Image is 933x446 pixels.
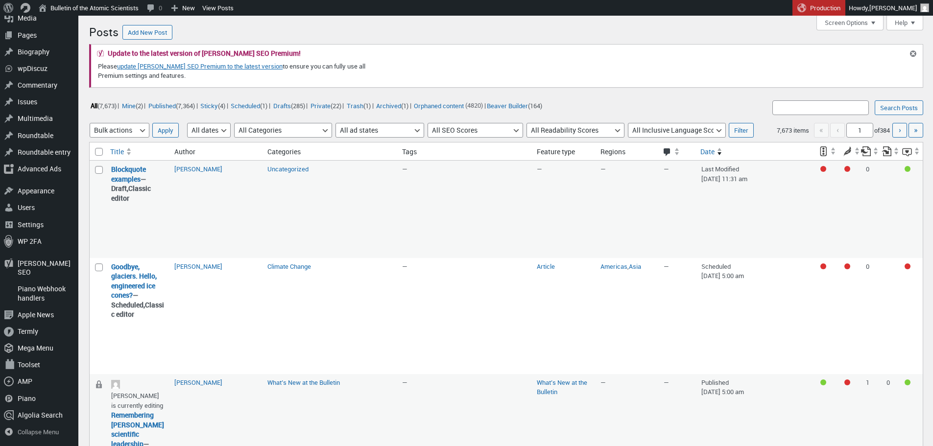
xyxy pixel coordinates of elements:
a: Private(22) [309,100,342,111]
td: 0 [861,161,882,258]
div: Focus keyphrase not set [820,166,826,172]
span: 7,673 items [777,126,809,135]
span: 384 [880,126,890,135]
span: (164) [528,101,542,110]
li: | [309,99,344,112]
p: Please to ensure you can fully use all Premium settings and features. [97,61,393,81]
div: Good [905,166,910,172]
a: Outgoing internal links [861,142,879,160]
span: [PERSON_NAME] is currently editing [111,391,163,410]
li: | [272,99,308,112]
div: Focus keyphrase not set [820,263,826,269]
td: Scheduled [DATE] 5:00 am [696,258,813,374]
span: ‹ [830,123,845,138]
h2: Update to the latest version of [PERSON_NAME] SEO Premium! [108,50,301,57]
span: Title [110,147,124,157]
a: Archived(1) [375,100,410,111]
a: Published(7,364) [147,100,196,111]
a: Americas [600,262,627,271]
td: 0 [861,258,882,374]
span: — [600,378,606,387]
span: Classic editor [111,300,164,319]
a: Trash(1) [345,100,372,111]
a: Mine(2) [120,100,144,111]
span: [PERSON_NAME] [869,3,917,12]
span: Scheduled, [111,300,145,309]
td: Last Modified [DATE] 11:31 am [696,161,813,258]
span: — [664,378,669,387]
a: update [PERSON_NAME] SEO Premium to the latest version [117,62,283,70]
span: (1) [401,101,408,110]
span: of [874,126,891,135]
li: | [89,99,119,112]
span: (1) [260,101,267,110]
th: Author [169,142,263,161]
span: — [664,262,669,271]
a: Uncategorized [267,164,309,173]
li: | [147,99,197,112]
div: Needs improvement [844,379,850,385]
li: | [120,99,145,112]
li: (4820) [413,99,483,112]
input: Apply [152,123,179,138]
a: What’s New at the Bulletin [537,378,587,397]
span: — [600,164,606,173]
div: Good [905,379,910,385]
a: All(7,673) [89,100,118,111]
a: Beaver Builder(164) [486,100,544,111]
th: Tags [397,142,532,161]
input: Filter [729,123,754,138]
strong: — [111,164,165,203]
th: Regions [596,142,659,161]
a: SEO score [813,142,837,160]
a: “Goodbye, glaciers. Hello, engineered ice cones?” (Edit) [111,262,157,300]
button: Screen Options [816,16,884,30]
span: (1) [363,101,371,110]
div: Needs improvement [905,263,910,269]
button: Help [886,16,923,30]
span: — [402,164,407,173]
span: « [814,123,829,138]
span: » [914,124,918,135]
span: (4) [218,101,225,110]
ul: | [89,99,544,112]
a: Climate Change [267,262,311,271]
li: | [230,99,270,112]
div: Needs improvement [844,166,850,172]
h1: Posts [89,21,119,42]
span: (7,673) [97,101,117,110]
td: , [596,258,659,374]
div: Good [820,379,826,385]
a: Add New Post [122,25,172,40]
input: Search Posts [875,100,923,115]
a: Article [537,262,555,271]
span: — [537,164,542,173]
li: | [345,99,373,112]
span: Draft, [111,184,128,193]
a: Sticky(4) [199,100,227,111]
span: (285) [291,101,305,110]
a: Orphaned content [413,100,465,111]
li: | [375,99,411,112]
th: Feature type [532,142,595,161]
span: — [402,262,407,271]
a: [PERSON_NAME] [174,262,222,271]
a: Title [106,143,169,161]
span: › [899,124,901,135]
a: Drafts(285) [272,100,306,111]
a: Asia [629,262,641,271]
span: Comments [663,148,672,158]
a: Date [696,143,813,161]
a: [PERSON_NAME] [174,378,222,387]
span: Classic editor [111,184,151,203]
span: — [664,164,669,173]
span: Date [700,147,715,157]
span: (2) [136,101,143,110]
a: Inclusive language score [902,142,920,160]
a: “Blockquote examples” (Edit) [111,164,146,184]
div: Needs improvement [844,263,850,269]
a: Readability score [837,142,861,160]
a: [PERSON_NAME] [174,164,222,173]
a: Received internal links [882,142,900,160]
a: What’s New at the Bulletin [267,378,340,387]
